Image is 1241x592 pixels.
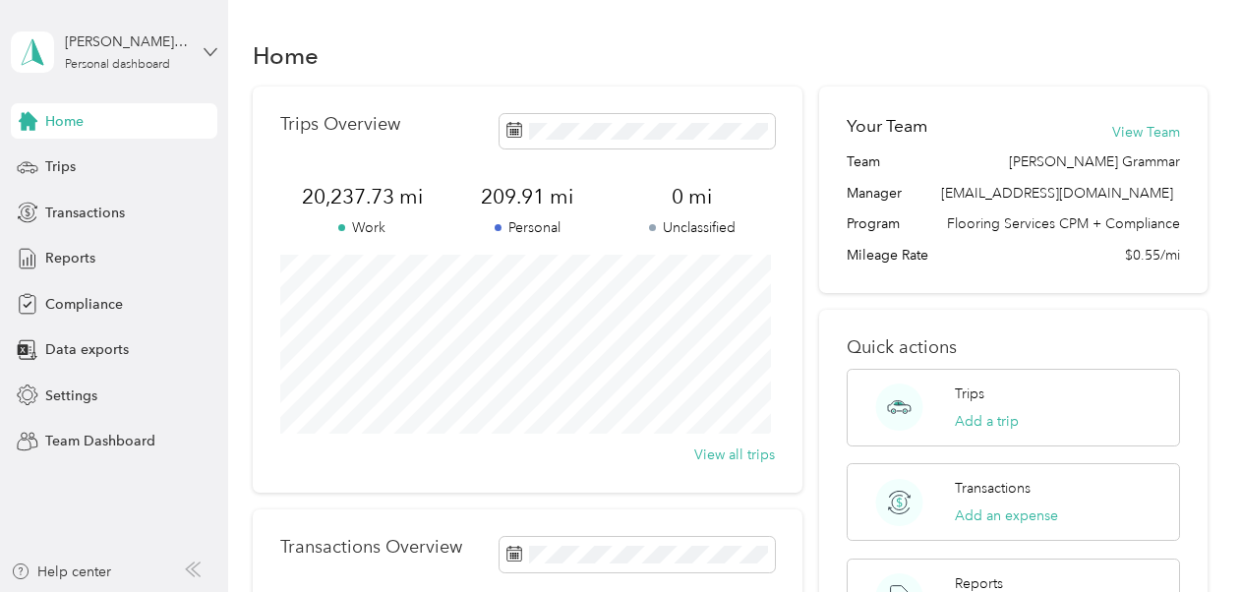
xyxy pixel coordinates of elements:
[45,248,95,268] span: Reports
[947,213,1180,234] span: Flooring Services CPM + Compliance
[847,337,1179,358] p: Quick actions
[1125,245,1180,266] span: $0.55/mi
[45,294,123,315] span: Compliance
[280,114,400,135] p: Trips Overview
[610,217,775,238] p: Unclassified
[65,31,188,52] div: [PERSON_NAME] Grammar
[955,505,1058,526] button: Add an expense
[444,183,610,210] span: 209.91 mi
[45,431,155,451] span: Team Dashboard
[847,151,880,172] span: Team
[45,385,97,406] span: Settings
[1009,151,1180,172] span: [PERSON_NAME] Grammar
[847,114,927,139] h2: Your Team
[45,203,125,223] span: Transactions
[955,478,1031,499] p: Transactions
[280,537,462,558] p: Transactions Overview
[955,411,1019,432] button: Add a trip
[1112,122,1180,143] button: View Team
[1131,482,1241,592] iframe: Everlance-gr Chat Button Frame
[11,562,111,582] button: Help center
[941,185,1173,202] span: [EMAIL_ADDRESS][DOMAIN_NAME]
[847,213,900,234] span: Program
[694,444,775,465] button: View all trips
[45,339,129,360] span: Data exports
[280,183,445,210] span: 20,237.73 mi
[45,156,76,177] span: Trips
[253,45,319,66] h1: Home
[444,217,610,238] p: Personal
[955,384,984,404] p: Trips
[45,111,84,132] span: Home
[280,217,445,238] p: Work
[847,183,902,204] span: Manager
[847,245,928,266] span: Mileage Rate
[610,183,775,210] span: 0 mi
[65,59,170,71] div: Personal dashboard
